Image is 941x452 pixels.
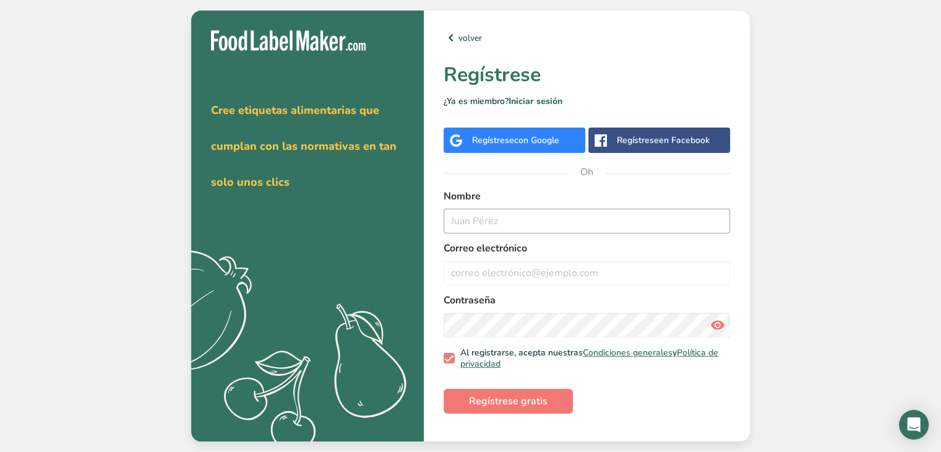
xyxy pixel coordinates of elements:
[659,134,710,146] font: en Facebook
[460,347,583,359] font: Al registrarse, acepta nuestras
[514,134,559,146] font: con Google
[211,30,366,51] img: Fabricante de etiquetas para alimentos
[580,165,593,179] font: Oh
[460,347,718,370] a: Política de privacidad
[617,134,659,146] font: Regístrese
[509,95,562,107] a: Iniciar sesión
[458,32,482,44] font: volver
[444,95,509,107] font: ¿Ya es miembro?
[444,389,573,414] button: Regístrese gratis
[444,61,541,88] font: Regístrese
[444,261,730,285] input: correo electrónico@ejemplo.com
[472,134,514,146] font: Regístrese
[444,30,730,45] a: volver
[444,241,527,255] font: Correo electrónico
[583,347,672,359] a: Condiciones generales
[444,293,496,307] font: Contraseña
[899,410,929,440] div: Abrir Intercom Messenger
[444,189,481,203] font: Nombre
[469,394,548,408] font: Regístrese gratis
[672,347,677,359] font: y
[444,209,730,233] input: Juan Pérez
[211,103,397,189] font: Cree etiquetas alimentarias que cumplan con las normativas en tan solo unos clics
